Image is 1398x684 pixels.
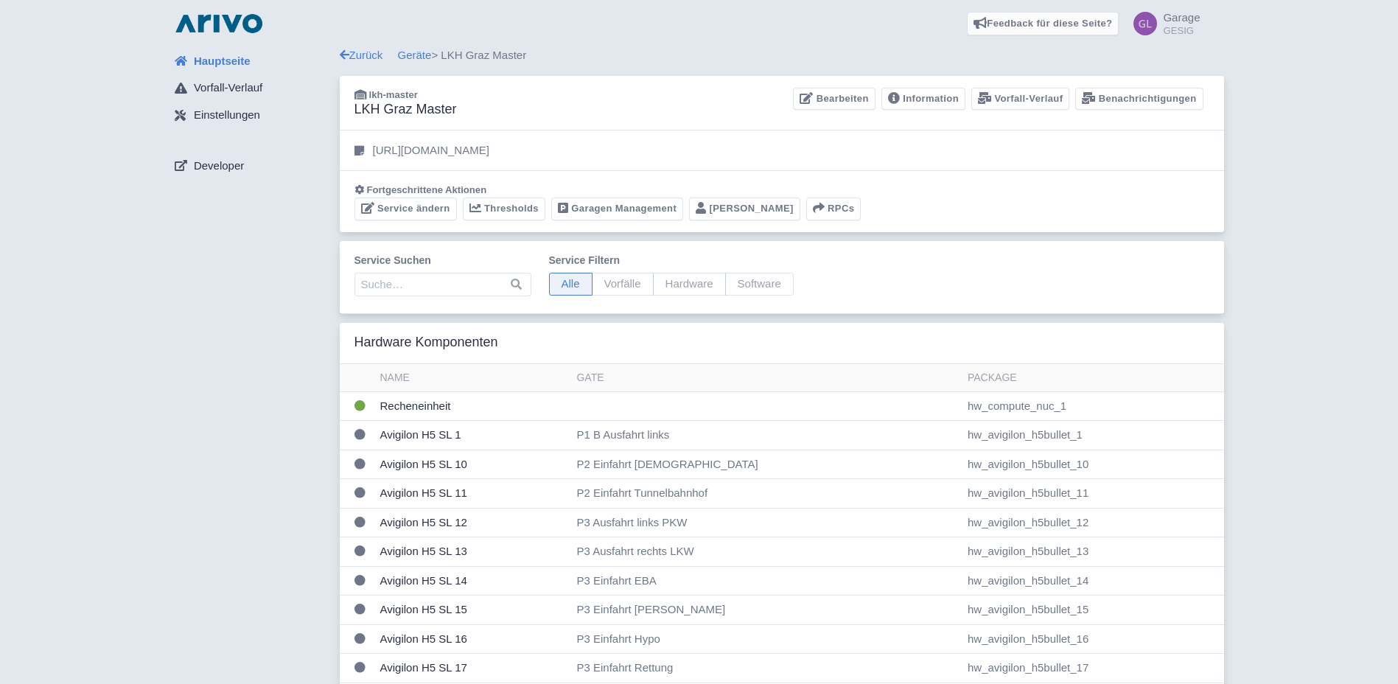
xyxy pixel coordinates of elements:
[374,421,571,450] td: Avigilon H5 SL 1
[369,89,418,100] span: lkh-master
[194,107,260,124] span: Einstellungen
[374,391,571,421] td: Recheneinheit
[354,253,531,268] label: Service suchen
[570,654,961,683] td: P3 Einfahrt Rettung
[725,273,794,296] span: Software
[971,88,1069,111] a: Vorfall-Verlauf
[962,566,1224,596] td: hw_avigilon_h5bullet_14
[373,142,489,159] p: [URL][DOMAIN_NAME]
[354,335,498,351] h3: Hardware Komponenten
[340,49,383,61] a: Zurück
[962,624,1224,654] td: hw_avigilon_h5bullet_16
[570,450,961,479] td: P2 Einfahrt [DEMOGRAPHIC_DATA]
[570,364,961,392] th: Gate
[374,596,571,625] td: Avigilon H5 SL 15
[689,198,800,220] a: [PERSON_NAME]
[570,537,961,567] td: P3 Ausfahrt rechts LKW
[374,450,571,479] td: Avigilon H5 SL 10
[398,49,432,61] a: Geräte
[551,198,683,220] a: Garagen Management
[194,53,251,70] span: Hauptseite
[374,654,571,683] td: Avigilon H5 SL 17
[194,158,244,175] span: Developer
[806,198,861,220] button: RPCs
[962,508,1224,537] td: hw_avigilon_h5bullet_12
[163,74,340,102] a: Vorfall-Verlauf
[374,364,571,392] th: Name
[592,273,654,296] span: Vorfälle
[354,102,457,118] h3: LKH Graz Master
[463,198,545,220] a: Thresholds
[962,654,1224,683] td: hw_avigilon_h5bullet_17
[962,537,1224,567] td: hw_avigilon_h5bullet_13
[1075,88,1203,111] a: Benachrichtigungen
[194,80,262,97] span: Vorfall-Verlauf
[967,12,1119,35] a: Feedback für diese Seite?
[172,12,266,35] img: logo
[570,479,961,509] td: P2 Einfahrt Tunnelbahnhof
[354,198,457,220] a: Service ändern
[962,421,1224,450] td: hw_avigilon_h5bullet_1
[163,47,340,75] a: Hauptseite
[374,508,571,537] td: Avigilon H5 SL 12
[374,566,571,596] td: Avigilon H5 SL 14
[367,184,487,195] span: Fortgeschrittene Aktionen
[549,273,593,296] span: Alle
[962,391,1224,421] td: hw_compute_nuc_1
[1125,12,1200,35] a: Garage GESIG
[570,508,961,537] td: P3 Ausfahrt links PKW
[1163,11,1200,24] span: Garage
[962,450,1224,479] td: hw_avigilon_h5bullet_10
[374,479,571,509] td: Avigilon H5 SL 11
[354,273,531,296] input: Suche…
[570,566,961,596] td: P3 Einfahrt EBA
[793,88,875,111] a: Bearbeiten
[374,624,571,654] td: Avigilon H5 SL 16
[570,624,961,654] td: P3 Einfahrt Hypo
[653,273,726,296] span: Hardware
[962,479,1224,509] td: hw_avigilon_h5bullet_11
[549,253,794,268] label: Service filtern
[962,596,1224,625] td: hw_avigilon_h5bullet_15
[881,88,965,111] a: Information
[570,596,961,625] td: P3 Einfahrt [PERSON_NAME]
[1163,26,1200,35] small: GESIG
[570,421,961,450] td: P1 B Ausfahrt links
[163,152,340,180] a: Developer
[340,47,1224,64] div: > LKH Graz Master
[374,537,571,567] td: Avigilon H5 SL 13
[962,364,1224,392] th: Package
[163,102,340,130] a: Einstellungen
